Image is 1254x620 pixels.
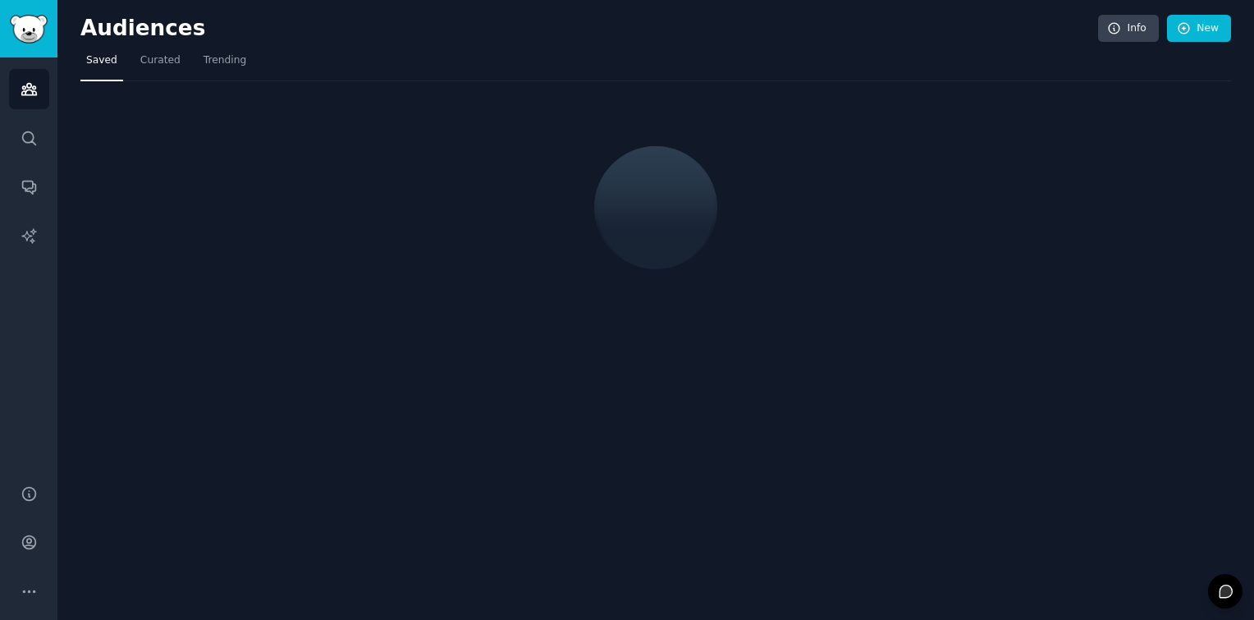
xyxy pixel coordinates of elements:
a: Trending [198,48,252,81]
span: Trending [204,53,246,68]
span: Curated [140,53,181,68]
span: Saved [86,53,117,68]
a: Info [1098,15,1159,43]
a: New [1167,15,1231,43]
img: GummySearch logo [10,15,48,44]
a: Saved [80,48,123,81]
a: Curated [135,48,186,81]
h2: Audiences [80,16,1098,42]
